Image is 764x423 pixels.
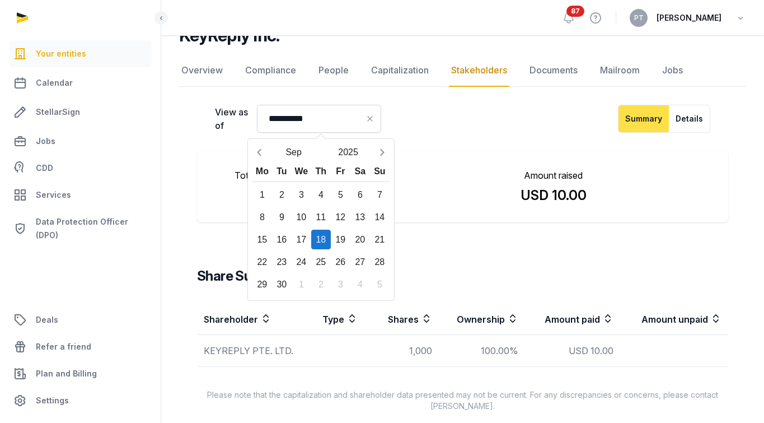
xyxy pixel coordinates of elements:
div: 13 [350,207,370,227]
div: Calendar days [252,185,390,294]
span: Deals [36,313,58,327]
div: 16 [272,230,292,249]
div: 29 [252,275,272,294]
div: 26 [331,252,350,272]
button: Open months overlay [266,142,321,162]
th: Type [316,303,372,335]
span: PT [634,15,644,21]
a: Stakeholders [449,54,509,87]
div: 24 [292,252,311,272]
div: 3 [292,185,311,204]
div: 23 [272,252,292,272]
div: Fr [331,162,350,182]
div: 10 [292,207,311,227]
span: StellarSign [36,105,80,119]
a: Your entities [9,40,152,67]
th: Amount paid [525,303,620,335]
div: Mo [252,162,272,182]
div: 5 [331,185,350,204]
div: 25 [311,252,331,272]
th: Amount unpaid [620,303,728,335]
a: StellarSign [9,99,152,125]
span: Services [36,188,71,202]
div: 1 [292,275,311,294]
span: Calendar [36,76,73,90]
label: View as of [215,105,248,132]
span: [PERSON_NAME] [657,11,721,25]
div: 12 [331,207,350,227]
a: Jobs [9,128,152,155]
div: 4 [311,185,331,204]
button: Summary [618,105,669,133]
div: We [292,162,311,182]
a: Settings [9,387,152,414]
button: Next month [376,142,390,162]
span: Refer a friend [36,340,91,354]
button: PT [630,9,648,27]
p: Please note that the capitalization and shareholder data presented may not be current. For any di... [179,389,746,412]
div: Sa [350,162,370,182]
div: 14 [370,207,390,227]
a: Compliance [243,54,298,87]
span: Your entities [36,47,86,61]
div: 2 [272,185,292,204]
a: Capitalization [369,54,431,87]
div: 4 [350,275,370,294]
div: 7 [370,185,390,204]
div: 27 [350,252,370,272]
div: 6 [350,185,370,204]
span: 87 [566,6,584,17]
a: Mailroom [598,54,642,87]
div: 11 [311,207,331,227]
span: Jobs [36,134,55,148]
th: Ownership [439,303,526,335]
div: 2 [311,275,331,294]
td: 1,000 [372,335,439,367]
div: 19 [331,230,350,249]
div: Calendar wrapper [252,162,390,294]
a: Refer a friend [9,333,152,360]
span: USD 10.00 [521,187,587,203]
div: 17 [292,230,311,249]
a: People [316,54,351,87]
button: Details [669,105,710,133]
button: Previous month [252,142,266,162]
div: 15 [252,230,272,249]
div: 28 [370,252,390,272]
div: Su [370,162,390,182]
a: Deals [9,306,152,333]
th: Shares [372,303,439,335]
input: Datepicker input [257,105,381,133]
a: CDD [9,157,152,179]
div: 1,000 [215,187,347,204]
a: Documents [527,54,580,87]
div: 21 [370,230,390,249]
button: Open years overlay [321,142,376,162]
div: KEYREPLY PTE. LTD. [204,344,309,357]
div: 22 [252,252,272,272]
a: Overview [179,54,225,87]
a: Jobs [660,54,685,87]
a: Plan and Billing [9,360,152,387]
th: Shareholder [197,303,316,335]
div: 20 [350,230,370,249]
p: Total number of shares [215,169,347,182]
a: Calendar [9,69,152,96]
div: 9 [272,207,292,227]
span: Data Protection Officer (DPO) [36,215,147,242]
span: USD 10.00 [569,345,613,356]
span: Settings [36,394,69,407]
iframe: Chat Widget [708,369,764,423]
div: 3 [331,275,350,294]
div: Th [311,162,331,182]
td: 100.00% [439,335,526,367]
h3: Share Summary [197,267,728,285]
span: Plan and Billing [36,367,97,380]
nav: Tabs [179,54,746,87]
a: Services [9,182,152,208]
div: Tu [272,162,292,182]
span: CDD [36,161,53,175]
div: 18 [311,230,331,249]
div: 5 [370,275,390,294]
